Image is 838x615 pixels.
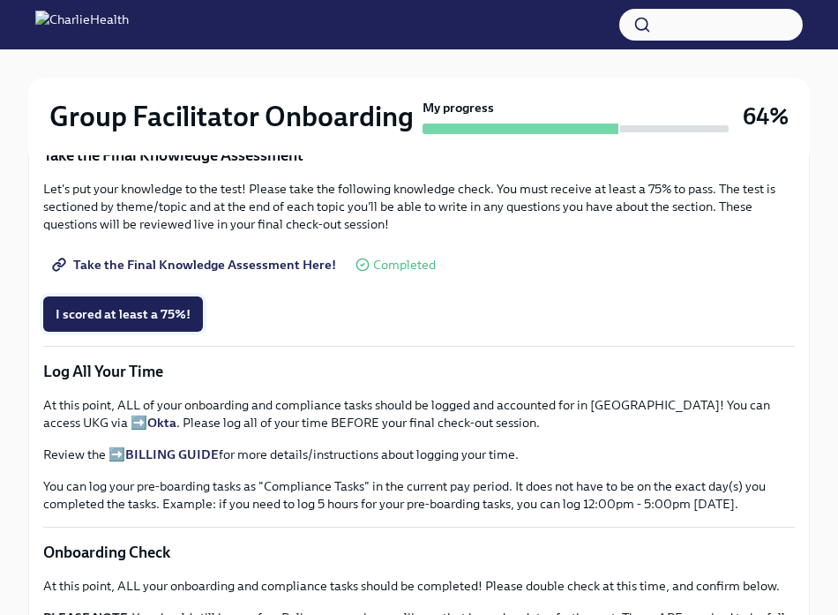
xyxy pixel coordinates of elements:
[373,259,436,272] span: Completed
[35,11,129,39] img: CharlieHealth
[125,446,219,462] a: BILLING GUIDE
[147,415,176,431] a: Okta
[49,99,414,134] h2: Group Facilitator Onboarding
[43,145,795,166] p: Take the Final Knowledge Assessment
[743,101,789,132] h3: 64%
[43,446,795,463] p: Review the ➡️ for more details/instructions about logging your time.
[43,577,795,595] p: At this point, ALL your onboarding and compliance tasks should be completed! Please double check ...
[43,396,795,431] p: At this point, ALL of your onboarding and compliance tasks should be logged and accounted for in ...
[43,247,348,282] a: Take the Final Knowledge Assessment Here!
[43,542,795,563] p: Onboarding Check
[423,99,494,116] strong: My progress
[43,180,795,233] p: Let's put your knowledge to the test! Please take the following knowledge check. You must receive...
[43,296,203,332] button: I scored at least a 75%!
[56,256,336,274] span: Take the Final Knowledge Assessment Here!
[43,361,795,382] p: Log All Your Time
[43,477,795,513] p: You can log your pre-boarding tasks as "Compliance Tasks" in the current pay period. It does not ...
[56,305,191,323] span: I scored at least a 75%!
